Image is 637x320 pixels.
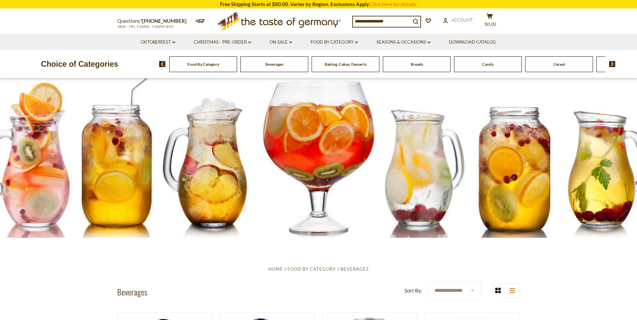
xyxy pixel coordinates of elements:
a: Click here for details. [370,1,417,7]
a: Seasons & Occasions [376,39,430,46]
a: On Sale [270,39,292,46]
span: MON - FRI, 9:00AM - 5:00PM (EST) [117,25,174,29]
a: Breads [411,62,423,67]
a: Oktoberfest [141,39,175,46]
img: next arrow [609,61,616,67]
a: Download Catalog [449,39,496,46]
label: Sort By: [405,286,422,295]
a: [PHONE_NUMBER] [142,18,187,24]
span: Account [451,17,473,22]
a: Baking, Cakes, Desserts [325,62,367,67]
p: Questions? [117,17,192,25]
a: Christmas - PRE-ORDER [194,39,251,46]
a: Beverages [265,62,283,67]
button: $0.00 [480,13,500,30]
h1: Beverages [117,287,147,297]
a: Cereal [553,62,565,67]
a: Account [443,16,473,24]
img: previous arrow [159,61,166,67]
a: Beverages [340,266,369,272]
a: Food By Category [287,266,336,272]
a: Candy [482,62,494,67]
a: Food By Category [187,62,219,67]
a: Home [268,266,283,272]
span: $0.00 [485,21,496,27]
a: Food By Category [311,39,358,46]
